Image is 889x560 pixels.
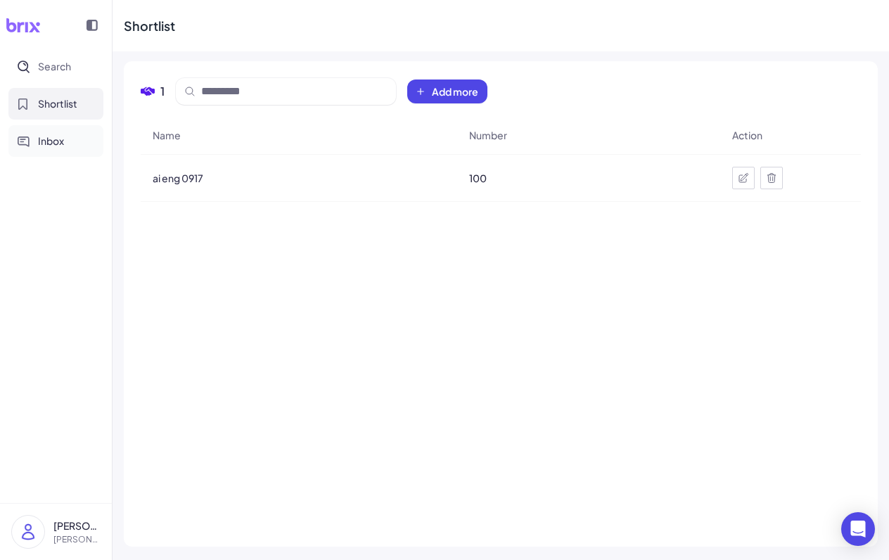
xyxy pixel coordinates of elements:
[160,83,165,100] span: 1
[38,59,71,74] span: Search
[53,533,101,546] p: [PERSON_NAME][EMAIL_ADDRESS][DOMAIN_NAME]
[469,171,487,185] span: 100
[153,171,203,185] span: ai eng 0917
[8,125,103,157] button: Inbox
[732,128,762,142] span: Action
[53,518,101,533] p: [PERSON_NAME]
[469,128,507,142] span: Number
[407,79,487,103] button: Add more
[432,84,478,98] span: Add more
[12,516,44,548] img: user_logo.png
[124,16,175,35] div: Shortlist
[153,128,181,142] span: Name
[8,88,103,120] button: Shortlist
[38,134,64,148] span: Inbox
[38,96,77,111] span: Shortlist
[841,512,875,546] div: Open Intercom Messenger
[8,51,103,82] button: Search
